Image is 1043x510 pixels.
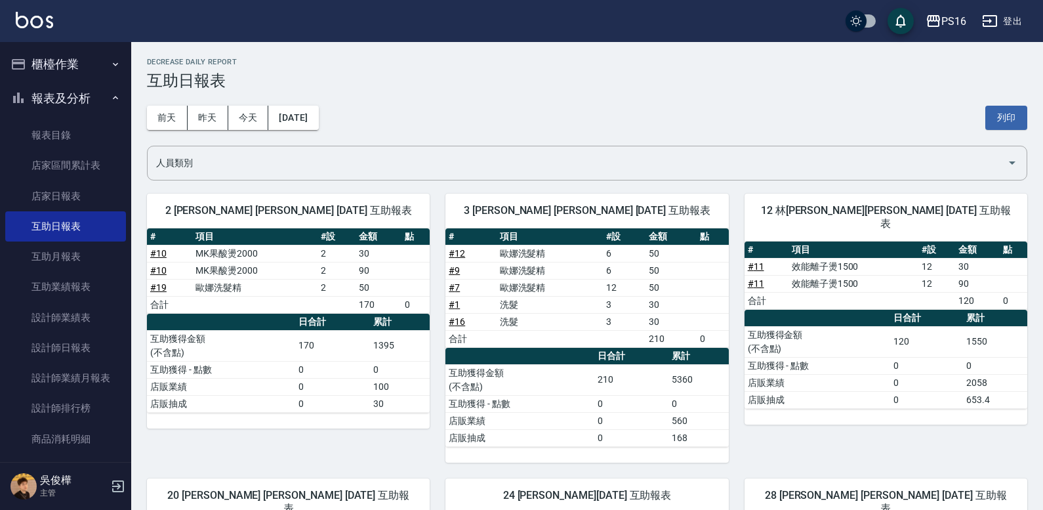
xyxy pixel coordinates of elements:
[497,279,603,296] td: 歐娜洗髮精
[645,279,696,296] td: 50
[449,282,460,293] a: #7
[890,357,963,374] td: 0
[295,361,369,378] td: 0
[5,363,126,393] a: 設計師業績月報表
[295,378,369,395] td: 0
[150,265,167,276] a: #10
[760,204,1012,230] span: 12 林[PERSON_NAME][PERSON_NAME] [DATE] 互助報表
[697,330,729,347] td: 0
[192,228,317,245] th: 項目
[147,395,295,412] td: 店販抽成
[5,47,126,81] button: 櫃檯作業
[449,265,460,276] a: #9
[370,395,430,412] td: 30
[449,299,460,310] a: #1
[1000,242,1027,259] th: 點
[920,8,971,35] button: PS16
[356,228,401,245] th: 金額
[147,72,1027,90] h3: 互助日報表
[963,326,1027,357] td: 1550
[445,429,594,446] td: 店販抽成
[645,330,696,347] td: 210
[668,412,728,429] td: 560
[16,12,53,28] img: Logo
[963,357,1027,374] td: 0
[745,374,890,391] td: 店販業績
[941,13,966,30] div: PS16
[788,275,918,292] td: 效能離子燙1500
[963,391,1027,408] td: 653.4
[955,242,999,259] th: 金額
[147,361,295,378] td: 互助獲得 - 點數
[745,242,1027,310] table: a dense table
[594,364,668,395] td: 210
[645,262,696,279] td: 50
[918,275,956,292] td: 12
[228,106,269,130] button: 今天
[5,81,126,116] button: 報表及分析
[356,245,401,262] td: 30
[963,374,1027,391] td: 2058
[5,424,126,454] a: 商品消耗明細
[10,473,37,499] img: Person
[745,310,1027,409] table: a dense table
[40,487,107,499] p: 主管
[5,150,126,181] a: 店家區間累計表
[594,348,668,365] th: 日合計
[295,314,369,331] th: 日合計
[192,279,317,296] td: 歐娜洗髮精
[317,228,356,245] th: #設
[594,412,668,429] td: 0
[603,279,645,296] td: 12
[150,282,167,293] a: #19
[147,228,430,314] table: a dense table
[445,395,594,412] td: 互助獲得 - 點數
[748,261,764,272] a: #11
[5,242,126,272] a: 互助月報表
[5,393,126,423] a: 設計師排行榜
[5,333,126,363] a: 設計師日報表
[745,391,890,408] td: 店販抽成
[594,429,668,446] td: 0
[461,489,712,502] span: 24 [PERSON_NAME][DATE] 互助報表
[603,262,645,279] td: 6
[955,258,999,275] td: 30
[603,313,645,330] td: 3
[163,204,414,217] span: 2 [PERSON_NAME] [PERSON_NAME] [DATE] 互助報表
[147,330,295,361] td: 互助獲得金額 (不含點)
[5,303,126,333] a: 設計師業績表
[153,152,1002,175] input: 人員名稱
[461,204,712,217] span: 3 [PERSON_NAME] [PERSON_NAME] [DATE] 互助報表
[497,228,603,245] th: 項目
[5,454,126,484] a: 單一服務項目查詢
[888,8,914,34] button: save
[317,245,356,262] td: 2
[295,330,369,361] td: 170
[1000,292,1027,309] td: 0
[977,9,1027,33] button: 登出
[150,248,167,259] a: #10
[594,395,668,412] td: 0
[955,275,999,292] td: 90
[890,310,963,327] th: 日合計
[317,279,356,296] td: 2
[5,272,126,302] a: 互助業績報表
[401,228,430,245] th: 點
[745,292,788,309] td: 合計
[40,474,107,487] h5: 吳俊樺
[445,348,728,447] table: a dense table
[918,242,956,259] th: #設
[147,106,188,130] button: 前天
[497,262,603,279] td: 歐娜洗髮精
[449,316,465,327] a: #16
[645,228,696,245] th: 金額
[745,242,788,259] th: #
[5,120,126,150] a: 報表目錄
[356,279,401,296] td: 50
[445,330,496,347] td: 合計
[603,296,645,313] td: 3
[192,245,317,262] td: MK果酸燙2000
[788,258,918,275] td: 效能離子燙1500
[668,395,728,412] td: 0
[748,278,764,289] a: #11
